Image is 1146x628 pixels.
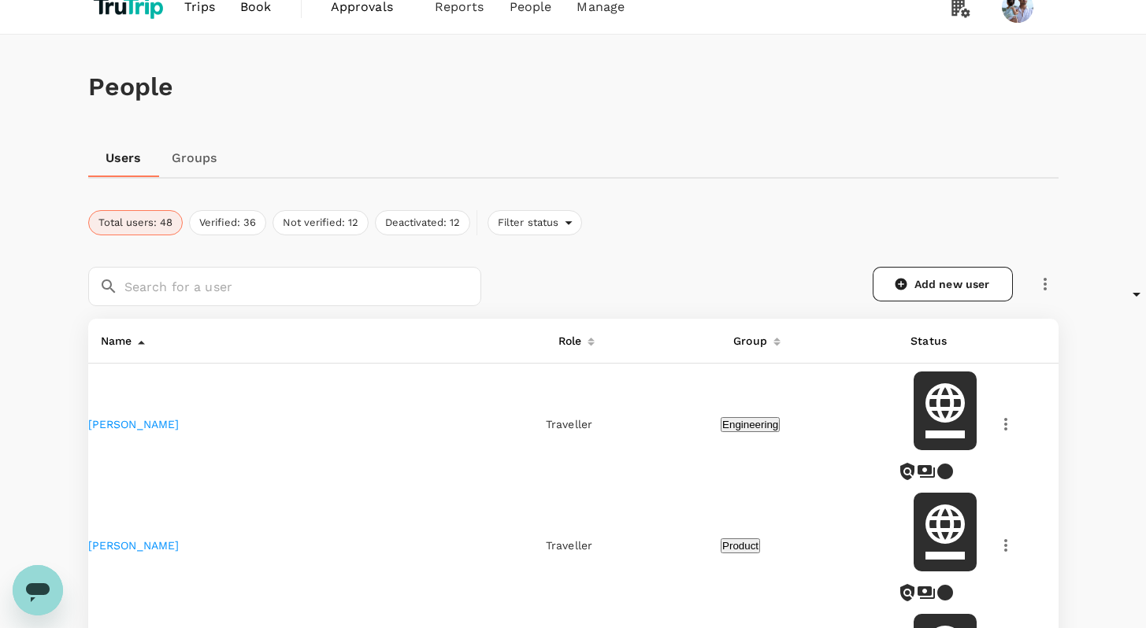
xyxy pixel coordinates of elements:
[721,417,780,432] button: Engineering
[722,419,778,430] span: Engineering
[546,539,592,552] span: Traveller
[95,325,132,350] div: Name
[488,216,566,231] span: Filter status
[88,418,180,430] a: [PERSON_NAME]
[88,539,180,552] a: [PERSON_NAME]
[375,210,470,235] button: Deactivated: 12
[546,418,592,430] span: Traveller
[88,139,159,177] a: Users
[88,210,183,235] button: Total users: 48
[873,267,1013,301] a: Add new user
[727,325,767,350] div: Group
[124,267,481,306] input: Search for a user
[189,210,266,235] button: Verified: 36
[722,540,758,552] span: Product
[13,565,63,615] iframe: Button to launch messaging window
[898,319,992,364] th: Status
[273,210,369,235] button: Not verified: 12
[721,538,760,553] button: Product
[552,325,582,350] div: Role
[159,139,230,177] a: Groups
[488,210,583,235] div: Filter status
[88,72,1059,102] h1: People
